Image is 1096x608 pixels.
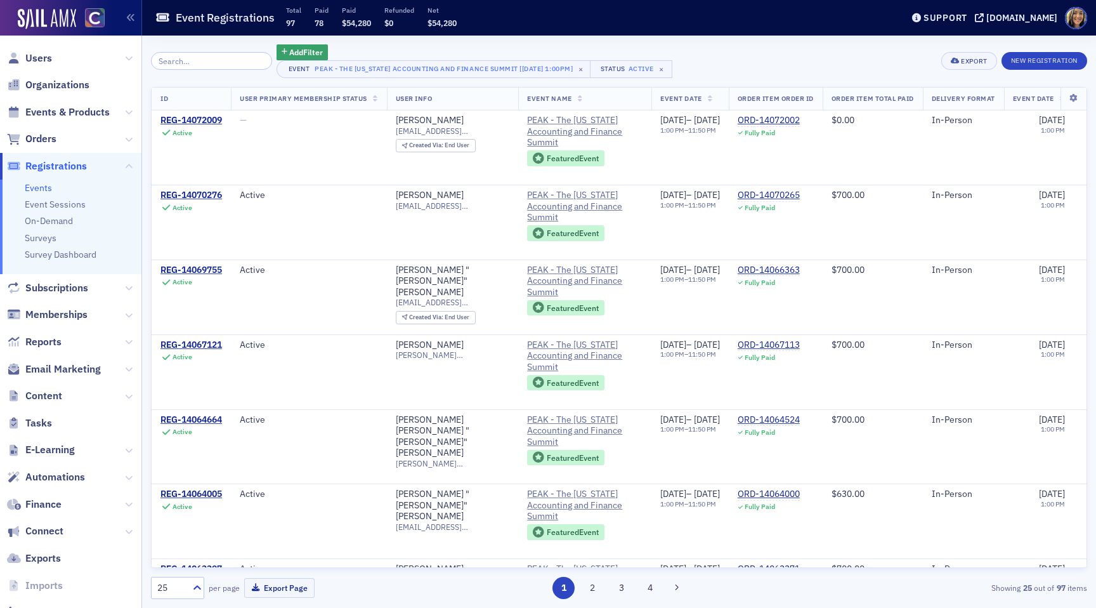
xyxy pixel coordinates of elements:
[1039,189,1065,201] span: [DATE]
[240,114,247,126] span: —
[25,199,86,210] a: Event Sessions
[527,524,604,540] div: Featured Event
[832,563,864,574] span: $700.00
[1065,7,1087,29] span: Profile
[176,10,275,25] h1: Event Registrations
[7,308,88,322] a: Memberships
[688,499,716,508] time: 11:50 PM
[527,414,643,448] span: PEAK - The Colorado Accounting and Finance Summit
[160,564,222,575] a: REG-14063397
[547,529,599,536] div: Featured Event
[527,225,604,241] div: Featured Event
[25,281,88,295] span: Subscriptions
[660,275,684,284] time: 1:00 PM
[610,577,632,599] button: 3
[832,189,864,201] span: $700.00
[941,52,996,70] button: Export
[660,265,720,276] div: –
[396,94,433,103] span: User Info
[173,129,192,137] div: Active
[384,18,393,28] span: $0
[1041,201,1065,209] time: 1:00 PM
[582,577,604,599] button: 2
[688,350,716,359] time: 11:50 PM
[832,114,854,126] span: $0.00
[7,498,62,512] a: Finance
[688,126,716,135] time: 11:50 PM
[575,63,587,75] span: ×
[7,51,52,65] a: Users
[738,115,800,126] div: ORD-14072002
[660,201,720,209] div: –
[209,582,240,593] label: per page
[660,563,686,574] span: [DATE]
[25,308,88,322] span: Memberships
[289,46,323,58] span: Add Filter
[932,564,995,575] div: In-Person
[629,65,654,73] div: Active
[660,340,720,351] div: –
[409,142,469,149] div: End User
[396,489,510,522] div: [PERSON_NAME] "[PERSON_NAME]" [PERSON_NAME]
[25,132,56,146] span: Orders
[832,414,864,425] span: $700.00
[738,190,800,201] div: ORD-14070265
[396,459,510,468] span: [PERSON_NAME][EMAIL_ADDRESS][DOMAIN_NAME]
[409,313,445,321] span: Created Via :
[25,524,63,538] span: Connect
[25,552,61,565] span: Exports
[7,524,63,538] a: Connect
[660,414,686,425] span: [DATE]
[599,65,626,73] div: Status
[396,265,510,298] a: [PERSON_NAME] "[PERSON_NAME]" [PERSON_NAME]
[660,275,720,284] div: –
[286,6,301,15] p: Total
[7,470,85,484] a: Automations
[396,414,510,459] div: [PERSON_NAME] [PERSON_NAME] "[PERSON_NAME]" [PERSON_NAME]
[527,265,643,298] span: PEAK - The Colorado Accounting and Finance Summit
[660,489,720,500] div: –
[18,9,76,29] img: SailAMX
[660,94,701,103] span: Event Date
[527,300,604,316] div: Featured Event
[1039,488,1065,499] span: [DATE]
[745,354,775,362] div: Fully Paid
[396,298,510,307] span: [EMAIL_ADDRESS][DOMAIN_NAME]
[745,279,775,287] div: Fully Paid
[547,230,599,237] div: Featured Event
[7,416,52,430] a: Tasks
[160,190,222,201] a: REG-14070276
[396,340,464,351] a: [PERSON_NAME]
[315,62,573,75] div: PEAK - The [US_STATE] Accounting and Finance Summit [[DATE] 1:00pm]
[160,489,222,500] a: REG-14064005
[527,564,643,597] span: PEAK - The Colorado Accounting and Finance Summit
[932,414,995,426] div: In-Person
[160,414,222,426] a: REG-14064664
[1039,339,1065,350] span: [DATE]
[660,189,686,201] span: [DATE]
[1001,54,1087,65] a: New Registration
[527,340,643,373] a: PEAK - The [US_STATE] Accounting and Finance Summit
[240,190,378,201] div: Active
[660,425,720,433] div: –
[396,350,510,360] span: [PERSON_NAME][EMAIL_ADDRESS][PERSON_NAME][DOMAIN_NAME]
[660,488,686,499] span: [DATE]
[384,6,414,15] p: Refunded
[527,489,643,522] a: PEAK - The [US_STATE] Accounting and Finance Summit
[160,115,222,126] a: REG-14072009
[527,450,604,466] div: Featured Event
[173,428,192,436] div: Active
[25,232,56,244] a: Surveys
[694,114,720,126] span: [DATE]
[25,182,52,194] a: Events
[694,264,720,275] span: [DATE]
[7,443,75,457] a: E-Learning
[1001,52,1087,70] button: New Registration
[1013,94,1054,103] span: Event Date
[660,499,684,508] time: 1:00 PM
[932,340,995,351] div: In-Person
[7,335,62,349] a: Reports
[240,94,367,103] span: User Primary Membership Status
[7,389,62,403] a: Content
[527,414,643,448] a: PEAK - The [US_STATE] Accounting and Finance Summit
